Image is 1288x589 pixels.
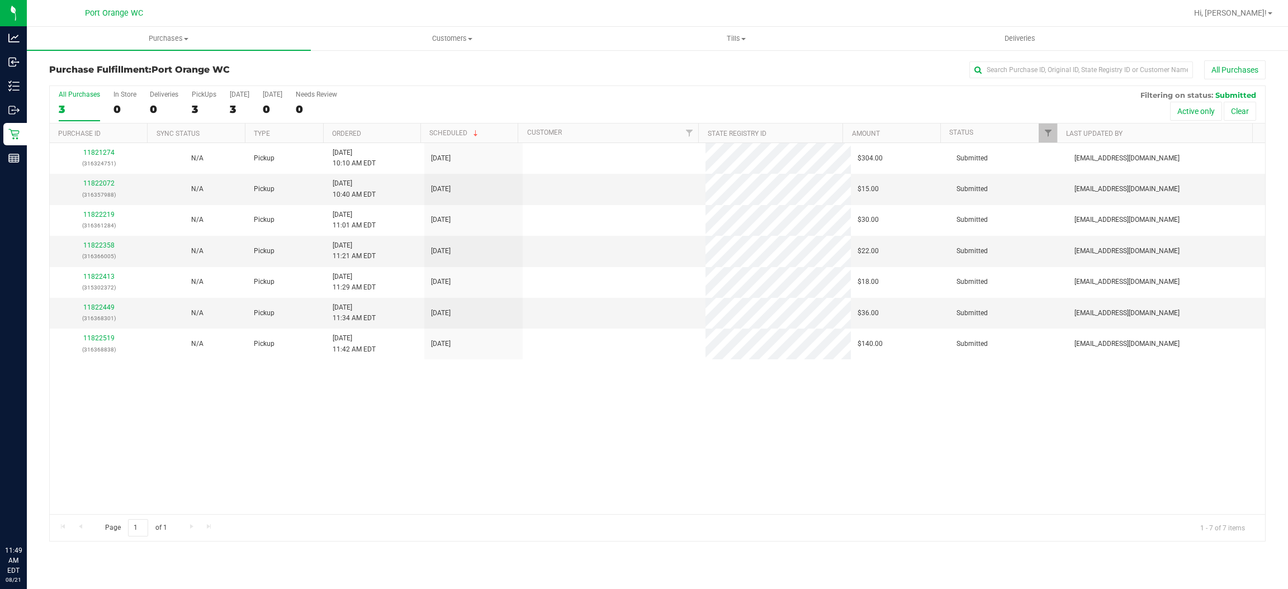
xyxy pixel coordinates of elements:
button: Clear [1224,102,1256,121]
button: N/A [191,339,203,349]
span: $304.00 [858,153,883,164]
span: Port Orange WC [151,64,230,75]
span: [DATE] [431,246,451,256]
p: (316361284) [56,220,141,231]
input: 1 [128,519,148,536]
p: 08/21 [5,576,22,584]
inline-svg: Retail [8,129,20,140]
span: Submitted [956,184,988,194]
a: Type [254,130,270,137]
button: N/A [191,308,203,319]
span: $140.00 [858,339,883,349]
div: 0 [296,103,337,116]
span: Not Applicable [191,185,203,193]
span: [EMAIL_ADDRESS][DOMAIN_NAME] [1074,246,1180,256]
span: [DATE] [431,308,451,319]
span: Pickup [254,339,274,349]
p: (315302372) [56,282,141,293]
span: Pickup [254,153,274,164]
div: Deliveries [150,91,178,98]
a: Status [949,129,973,136]
span: [DATE] [431,153,451,164]
span: Not Applicable [191,309,203,317]
div: [DATE] [230,91,249,98]
div: 0 [150,103,178,116]
span: [DATE] 11:34 AM EDT [333,302,376,324]
span: [EMAIL_ADDRESS][DOMAIN_NAME] [1074,153,1180,164]
span: $36.00 [858,308,879,319]
div: 0 [263,103,282,116]
inline-svg: Reports [8,153,20,164]
span: Pickup [254,215,274,225]
span: [EMAIL_ADDRESS][DOMAIN_NAME] [1074,184,1180,194]
input: Search Purchase ID, Original ID, State Registry ID or Customer Name... [969,61,1193,78]
p: (316357988) [56,189,141,200]
div: [DATE] [263,91,282,98]
a: Purchase ID [58,130,101,137]
span: [EMAIL_ADDRESS][DOMAIN_NAME] [1074,277,1180,287]
span: Not Applicable [191,247,203,255]
div: PickUps [192,91,216,98]
inline-svg: Inbound [8,56,20,68]
span: [DATE] [431,277,451,287]
a: 11822519 [83,334,115,342]
span: [DATE] [431,184,451,194]
div: 3 [59,103,100,116]
button: N/A [191,184,203,194]
span: Pickup [254,308,274,319]
a: Customer [527,129,562,136]
a: 11822449 [83,303,115,311]
span: Pickup [254,277,274,287]
span: Submitted [956,308,988,319]
a: 11822219 [83,211,115,218]
span: [EMAIL_ADDRESS][DOMAIN_NAME] [1074,308,1180,319]
div: Needs Review [296,91,337,98]
div: In Store [113,91,136,98]
button: N/A [191,246,203,256]
a: Filter [1039,123,1057,142]
a: 11822072 [83,179,115,187]
span: $18.00 [858,277,879,287]
span: [EMAIL_ADDRESS][DOMAIN_NAME] [1074,339,1180,349]
span: [DATE] 10:10 AM EDT [333,148,376,169]
span: Port Orange WC [85,8,143,18]
span: Customers [311,34,594,44]
span: [DATE] 10:40 AM EDT [333,178,376,199]
span: $30.00 [858,215,879,225]
a: Deliveries [878,27,1162,50]
span: Submitted [956,339,988,349]
a: State Registry ID [708,130,766,137]
span: $22.00 [858,246,879,256]
a: Last Updated By [1066,130,1123,137]
span: Submitted [956,277,988,287]
button: Active only [1170,102,1222,121]
div: 0 [113,103,136,116]
p: (316324751) [56,158,141,169]
span: Pickup [254,246,274,256]
span: Submitted [1215,91,1256,99]
p: (316368838) [56,344,141,355]
span: [DATE] 11:29 AM EDT [333,272,376,293]
span: Not Applicable [191,340,203,348]
span: Not Applicable [191,154,203,162]
h3: Purchase Fulfillment: [49,65,454,75]
span: Filtering on status: [1140,91,1213,99]
span: Submitted [956,246,988,256]
span: [DATE] 11:21 AM EDT [333,240,376,262]
span: [DATE] 11:42 AM EDT [333,333,376,354]
span: Not Applicable [191,216,203,224]
a: 11822358 [83,241,115,249]
a: 11821274 [83,149,115,156]
a: Filter [680,123,698,142]
button: All Purchases [1204,60,1266,79]
span: Submitted [956,215,988,225]
div: 3 [230,103,249,116]
span: Hi, [PERSON_NAME]! [1194,8,1267,17]
div: 3 [192,103,216,116]
a: Sync Status [157,130,200,137]
span: Tills [595,34,878,44]
a: Scheduled [429,129,480,137]
span: [EMAIL_ADDRESS][DOMAIN_NAME] [1074,215,1180,225]
p: (316366005) [56,251,141,262]
span: Purchases [27,34,311,44]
